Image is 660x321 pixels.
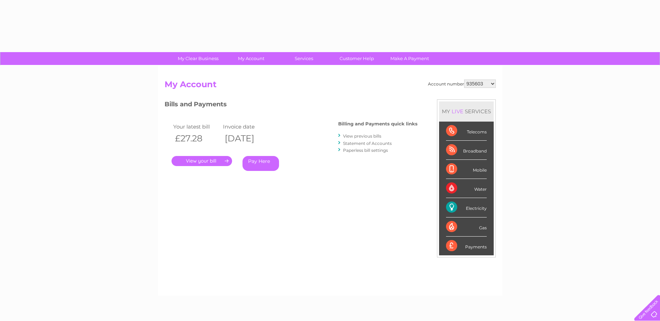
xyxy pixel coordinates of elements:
[275,52,333,65] a: Services
[446,217,487,237] div: Gas
[169,52,227,65] a: My Clear Business
[172,156,232,166] a: .
[328,52,385,65] a: Customer Help
[338,121,418,126] h4: Billing and Payments quick links
[446,122,487,141] div: Telecoms
[221,131,271,146] th: [DATE]
[450,108,465,115] div: LIVE
[343,141,392,146] a: Statement of Accounts
[242,156,279,171] a: Pay Here
[446,179,487,198] div: Water
[446,237,487,255] div: Payments
[221,122,271,131] td: Invoice date
[439,101,494,121] div: MY SERVICES
[172,131,222,146] th: £27.28
[343,133,381,139] a: View previous bills
[165,99,418,112] h3: Bills and Payments
[222,52,280,65] a: My Account
[172,122,222,131] td: Your latest bill
[446,160,487,179] div: Mobile
[343,148,388,153] a: Paperless bill settings
[446,141,487,160] div: Broadband
[165,80,496,93] h2: My Account
[446,198,487,217] div: Electricity
[381,52,438,65] a: Make A Payment
[428,80,496,88] div: Account number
